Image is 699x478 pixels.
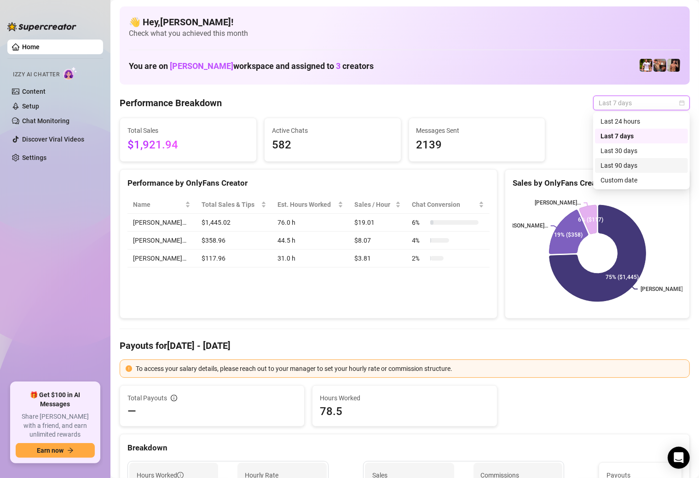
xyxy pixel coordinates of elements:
div: Last 30 days [601,146,682,156]
span: Sales / Hour [354,199,394,210]
span: calendar [679,100,685,106]
span: Total Sales & Tips [202,199,259,210]
span: arrow-right [67,447,74,454]
span: 4 % [412,235,427,245]
span: 2 % [412,253,427,263]
div: Breakdown [127,442,682,454]
td: $117.96 [196,250,272,267]
div: Custom date [601,175,682,185]
span: Messages Sent [416,125,538,136]
span: Izzy AI Chatter [13,70,59,79]
div: Last 90 days [601,160,682,171]
td: $3.81 [349,250,407,267]
text: [PERSON_NAME]… [502,223,548,229]
div: Est. Hours Worked [277,199,335,210]
a: Home [22,43,40,51]
th: Name [127,196,196,214]
span: Total Payouts [127,393,167,403]
img: Zach [667,59,680,72]
td: 44.5 h [272,232,348,250]
div: Last 7 days [595,129,688,143]
a: Content [22,88,46,95]
span: Check what you achieved this month [129,28,681,39]
th: Total Sales & Tips [196,196,272,214]
span: 78.5 [320,404,489,419]
div: Last 90 days [595,158,688,173]
span: — [127,404,136,419]
div: Last 7 days [601,131,682,141]
img: Osvaldo [653,59,666,72]
div: Open Intercom Messenger [668,447,690,469]
div: Custom date [595,173,688,188]
text: [PERSON_NAME]… [535,200,581,206]
span: Name [133,199,183,210]
div: To access your salary details, please reach out to your manager to set your hourly rate or commis... [136,364,684,374]
span: 582 [272,137,393,154]
span: $1,921.94 [127,137,249,154]
img: AI Chatter [63,67,77,80]
td: $19.01 [349,214,407,232]
span: Last 7 days [599,96,684,110]
a: Chat Monitoring [22,117,69,125]
a: Setup [22,102,39,110]
th: Chat Conversion [406,196,489,214]
span: 🎁 Get $100 in AI Messages [16,391,95,409]
span: info-circle [171,395,177,401]
div: Last 24 hours [595,114,688,129]
td: [PERSON_NAME]… [127,214,196,232]
span: exclamation-circle [126,365,132,372]
div: Last 24 hours [601,116,682,126]
h4: 👋 Hey, [PERSON_NAME] ! [129,16,681,28]
span: 3 [336,61,341,71]
span: Share [PERSON_NAME] with a friend, and earn unlimited rewards [16,412,95,439]
h4: Performance Breakdown [120,97,222,109]
span: 6 % [412,217,427,228]
th: Sales / Hour [349,196,407,214]
button: Earn nowarrow-right [16,443,95,458]
td: $358.96 [196,232,272,250]
td: $1,445.02 [196,214,272,232]
div: Last 30 days [595,143,688,158]
span: Earn now [37,447,64,454]
span: Active Chats [272,125,393,136]
h1: You are on workspace and assigned to creators [129,61,374,71]
td: [PERSON_NAME]… [127,250,196,267]
img: logo-BBDzfeDw.svg [7,22,76,31]
a: Discover Viral Videos [22,136,84,143]
span: 2139 [416,137,538,154]
div: Performance by OnlyFans Creator [127,177,490,189]
img: Hector [640,59,653,72]
span: Hours Worked [320,393,489,403]
a: Settings [22,154,46,161]
td: $8.07 [349,232,407,250]
h4: Payouts for [DATE] - [DATE] [120,339,690,352]
span: Total Sales [127,125,249,136]
td: [PERSON_NAME]… [127,232,196,250]
text: [PERSON_NAME]… [641,286,687,292]
td: 76.0 h [272,214,348,232]
span: Chat Conversion [412,199,476,210]
div: Sales by OnlyFans Creator [513,177,682,189]
span: [PERSON_NAME] [170,61,233,71]
td: 31.0 h [272,250,348,267]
